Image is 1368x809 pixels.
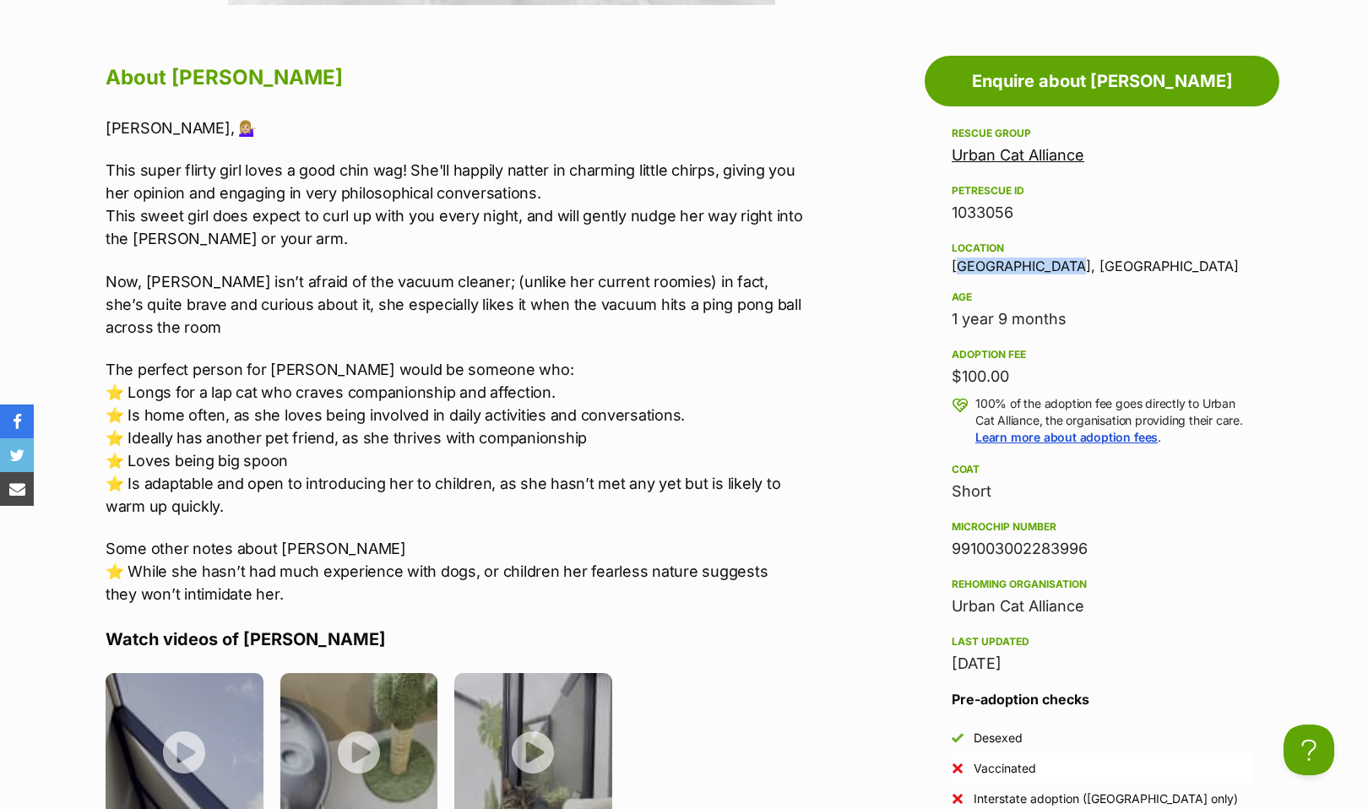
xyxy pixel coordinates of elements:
[952,689,1252,709] h3: Pre-adoption checks
[952,127,1252,140] div: Rescue group
[974,760,1036,777] div: Vaccinated
[952,201,1252,225] div: 1033056
[952,578,1252,591] div: Rehoming organisation
[952,793,964,805] img: No
[106,628,803,650] h4: Watch videos of [PERSON_NAME]
[952,242,1252,255] div: Location
[1284,725,1334,775] iframe: Help Scout Beacon - Open
[952,463,1252,476] div: Coat
[952,635,1252,649] div: Last updated
[925,56,1279,106] a: Enquire about [PERSON_NAME]
[952,290,1252,304] div: Age
[952,480,1252,503] div: Short
[952,238,1252,274] div: [GEOGRAPHIC_DATA], [GEOGRAPHIC_DATA]
[106,59,803,96] h2: About [PERSON_NAME]
[952,652,1252,676] div: [DATE]
[974,730,1023,747] div: Desexed
[975,430,1158,444] a: Learn more about adoption fees
[952,595,1252,618] div: Urban Cat Alliance
[975,395,1252,446] p: 100% of the adoption fee goes directly to Urban Cat Alliance, the organisation providing their ca...
[952,763,964,774] img: No
[106,537,803,605] p: Some other notes about [PERSON_NAME] ⭐️ While she hasn’t had much experience with dogs, or childr...
[952,732,964,744] img: Yes
[952,348,1252,361] div: Adoption fee
[952,365,1252,388] div: $100.00
[106,159,803,250] p: This super flirty girl loves a good chin wag! She'll happily natter in charming little chirps, gi...
[952,184,1252,198] div: PetRescue ID
[106,358,803,518] p: The perfect person for [PERSON_NAME] would be someone who: ⭐️ Longs for a lap cat who craves comp...
[952,520,1252,534] div: Microchip number
[952,307,1252,331] div: 1 year 9 months
[952,146,1084,164] a: Urban Cat Alliance
[952,537,1252,561] div: 991003002283996
[106,270,803,339] p: Now, [PERSON_NAME] isn’t afraid of the vacuum cleaner; (unlike her current roomies) in fact, she’...
[106,117,803,139] p: [PERSON_NAME], 💁🏼‍♀️
[974,790,1238,807] div: Interstate adoption ([GEOGRAPHIC_DATA] only)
